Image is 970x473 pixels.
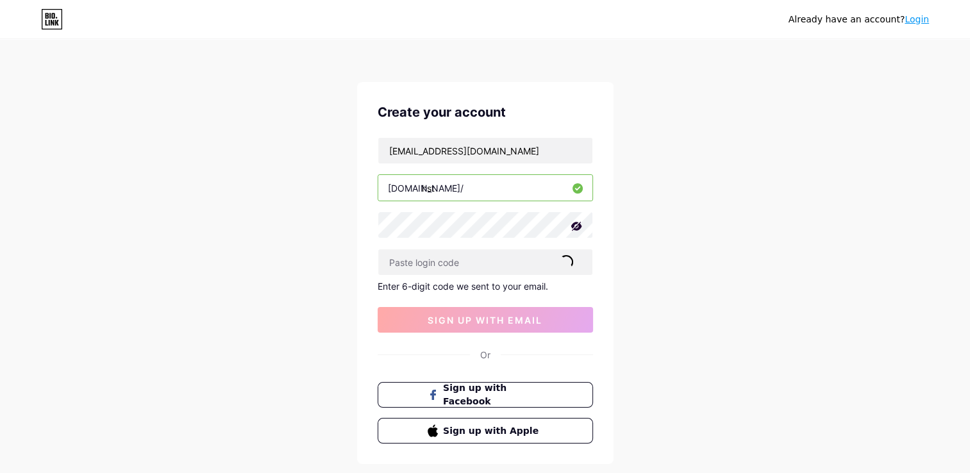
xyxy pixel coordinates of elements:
div: Already have an account? [789,13,929,26]
input: Email [378,138,592,163]
div: Create your account [378,103,593,122]
div: [DOMAIN_NAME]/ [388,181,464,195]
div: Enter 6-digit code we sent to your email. [378,281,593,292]
span: Sign up with Facebook [443,381,542,408]
button: Sign up with Apple [378,418,593,444]
a: Login [905,14,929,24]
div: Or [480,348,490,361]
input: Paste login code [378,249,592,275]
input: username [378,175,592,201]
span: Sign up with Apple [443,424,542,438]
button: Sign up with Facebook [378,382,593,408]
button: sign up with email [378,307,593,333]
span: sign up with email [428,315,542,326]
